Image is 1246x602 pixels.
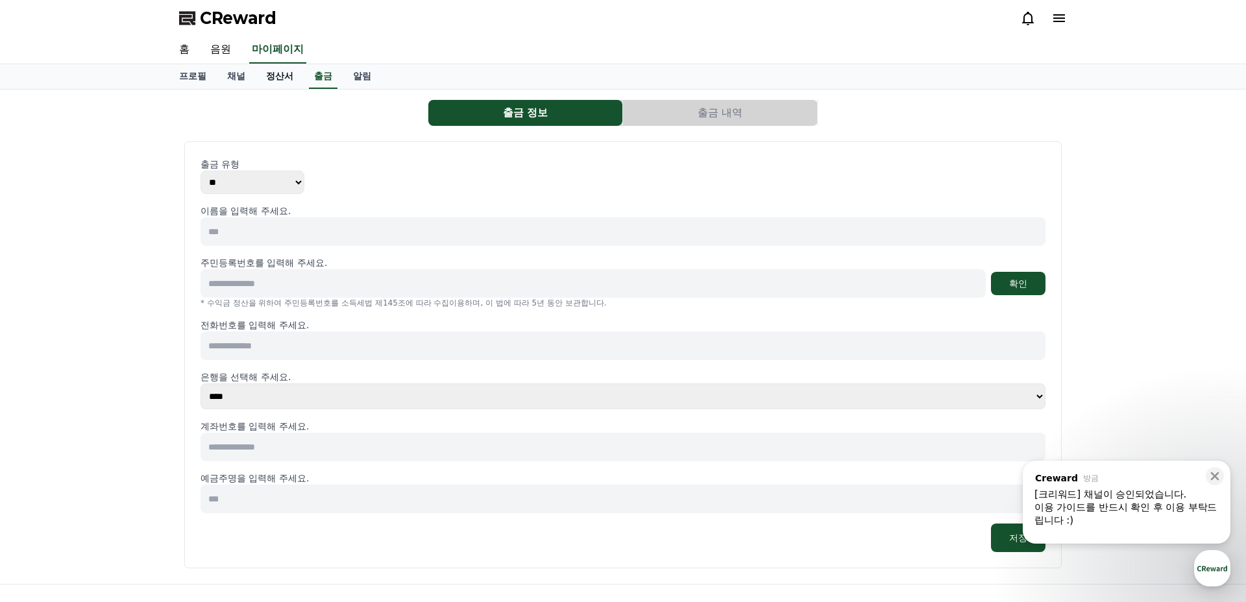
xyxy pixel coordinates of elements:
span: 설정 [201,431,216,441]
p: 예금주명을 입력해 주세요. [201,472,1045,485]
span: CReward [200,8,276,29]
p: 은행을 선택해 주세요. [201,370,1045,383]
a: 정산서 [256,64,304,89]
a: 홈 [169,36,200,64]
p: * 수익금 정산을 위하여 주민등록번호를 소득세법 제145조에 따라 수집이용하며, 이 법에 따라 5년 동안 보관합니다. [201,298,1045,308]
span: 홈 [41,431,49,441]
button: 출금 정보 [428,100,622,126]
a: 마이페이지 [249,36,306,64]
button: 저장 [991,524,1045,552]
a: 출금 [309,64,337,89]
a: 출금 내역 [623,100,818,126]
a: 음원 [200,36,241,64]
p: 전화번호를 입력해 주세요. [201,319,1045,331]
a: CReward [179,8,276,29]
a: 대화 [86,411,167,444]
a: 홈 [4,411,86,444]
p: 이름을 입력해 주세요. [201,204,1045,217]
a: 설정 [167,411,249,444]
button: 출금 내역 [623,100,817,126]
p: 주민등록번호를 입력해 주세요. [201,256,327,269]
a: 채널 [217,64,256,89]
span: 대화 [119,431,134,442]
p: 계좌번호를 입력해 주세요. [201,420,1045,433]
a: 프로필 [169,64,217,89]
button: 확인 [991,272,1045,295]
p: 출금 유형 [201,158,1045,171]
a: 알림 [343,64,382,89]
